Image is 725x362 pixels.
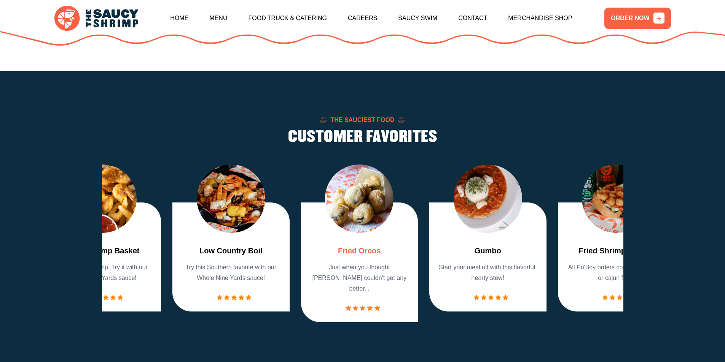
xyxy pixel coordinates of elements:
div: 1 / 7 [44,164,161,311]
a: Contact [458,2,487,35]
a: Saucy Swim [398,2,437,35]
a: Food Truck & Catering [248,2,327,35]
a: Fried Oreos [338,245,381,256]
p: Start your meal off with this flavorful, hearty stew! [437,262,539,283]
h2: CUSTOMER FAVORITES [288,128,437,146]
a: ORDER NOW [604,8,671,29]
a: Careers [348,2,377,35]
p: Try this Southern favorite with our Whole Nine Yards sauce! [180,262,282,283]
a: Home [170,2,188,35]
img: food Image [325,164,394,233]
img: food Image [197,164,265,233]
div: 2 / 7 [172,164,290,311]
img: logo [54,6,138,31]
a: Menu [209,2,227,35]
a: Fried Shrimp Basket [65,245,140,256]
a: Fried Shrimp Po'Boy [579,245,654,256]
p: Just when you thought [PERSON_NAME] couldn't get any better... [309,262,411,294]
a: Merchandise Shop [508,2,572,35]
p: Crispy fried shrimp. Try it with our Whole Nine Yards sauce! [52,262,154,283]
img: food Image [454,164,522,233]
span: The Sauciest Food [330,117,394,123]
img: food Image [68,164,137,233]
div: 4 / 7 [429,164,547,311]
a: Low Country Boil [199,245,263,256]
p: All Po'Boy orders come with regular or cajun fries! [566,262,668,283]
a: Gumbo [475,245,501,256]
img: food Image [582,164,650,233]
div: 5 / 7 [558,164,675,311]
div: 3 / 7 [301,164,418,322]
